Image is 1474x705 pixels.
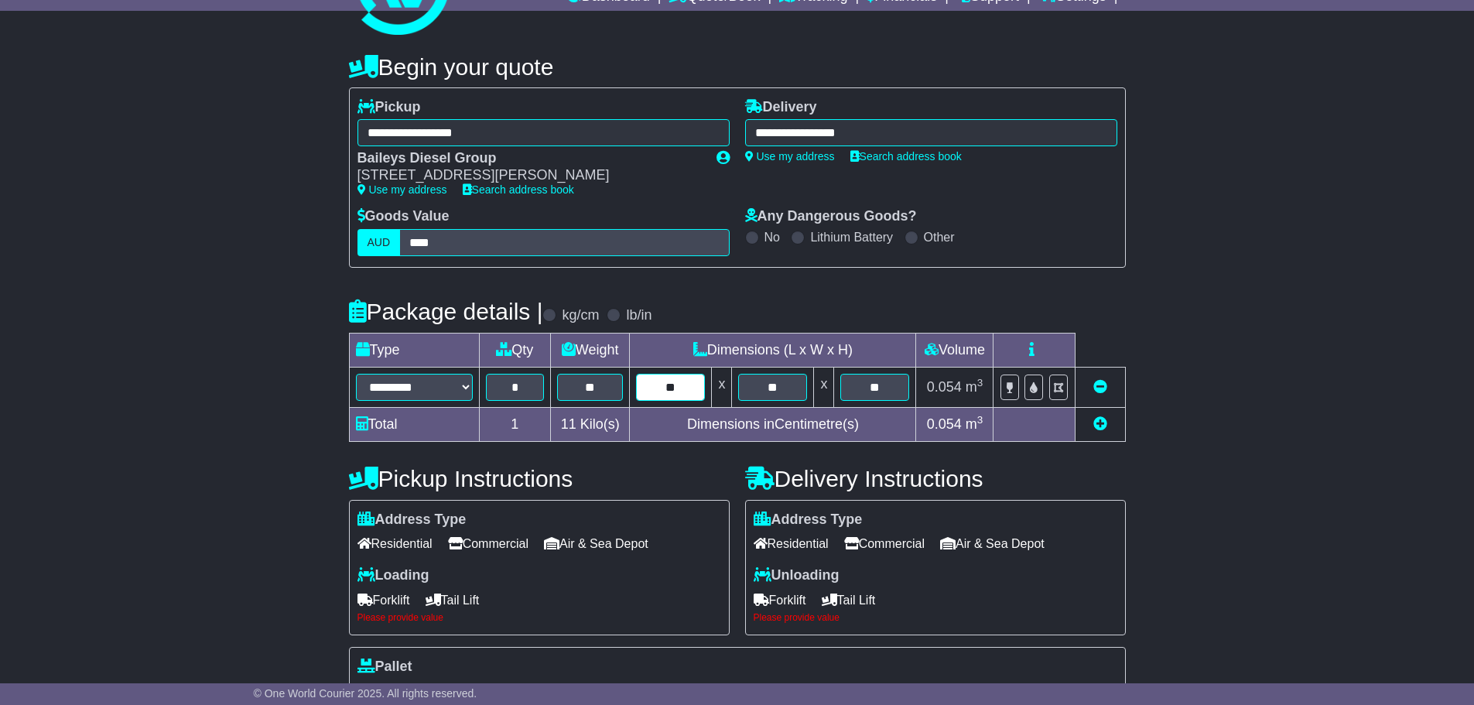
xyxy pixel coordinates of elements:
[357,183,447,196] a: Use my address
[927,416,962,432] span: 0.054
[850,150,962,163] a: Search address book
[977,414,983,426] sup: 3
[712,367,732,407] td: x
[357,167,701,184] div: [STREET_ADDRESS][PERSON_NAME]
[357,99,421,116] label: Pickup
[349,299,543,324] h4: Package details |
[927,379,962,395] span: 0.054
[479,333,550,367] td: Qty
[544,532,648,556] span: Air & Sea Depot
[349,466,730,491] h4: Pickup Instructions
[357,679,424,703] span: Stackable
[754,567,840,584] label: Unloading
[814,367,834,407] td: x
[977,377,983,388] sup: 3
[822,588,876,612] span: Tail Lift
[745,150,835,163] a: Use my address
[1093,379,1107,395] a: Remove this item
[754,612,1117,623] div: Please provide value
[1093,416,1107,432] a: Add new item
[764,230,780,245] label: No
[562,307,599,324] label: kg/cm
[357,612,721,623] div: Please provide value
[479,407,550,441] td: 1
[550,333,629,367] td: Weight
[754,588,806,612] span: Forklift
[745,466,1126,491] h4: Delivery Instructions
[754,532,829,556] span: Residential
[254,687,477,700] span: © One World Courier 2025. All rights reserved.
[810,230,893,245] label: Lithium Battery
[357,229,401,256] label: AUD
[550,407,629,441] td: Kilo(s)
[357,532,433,556] span: Residential
[745,208,917,225] label: Any Dangerous Goods?
[357,567,429,584] label: Loading
[924,230,955,245] label: Other
[630,407,916,441] td: Dimensions in Centimetre(s)
[844,532,925,556] span: Commercial
[349,407,479,441] td: Total
[916,333,993,367] td: Volume
[966,379,983,395] span: m
[349,54,1126,80] h4: Begin your quote
[463,183,574,196] a: Search address book
[630,333,916,367] td: Dimensions (L x W x H)
[966,416,983,432] span: m
[754,512,863,529] label: Address Type
[745,99,817,116] label: Delivery
[357,512,467,529] label: Address Type
[426,588,480,612] span: Tail Lift
[439,679,532,703] span: Non Stackable
[357,659,412,676] label: Pallet
[357,588,410,612] span: Forklift
[357,150,701,167] div: Baileys Diesel Group
[940,532,1045,556] span: Air & Sea Depot
[357,208,450,225] label: Goods Value
[349,333,479,367] td: Type
[561,416,576,432] span: 11
[448,532,528,556] span: Commercial
[626,307,652,324] label: lb/in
